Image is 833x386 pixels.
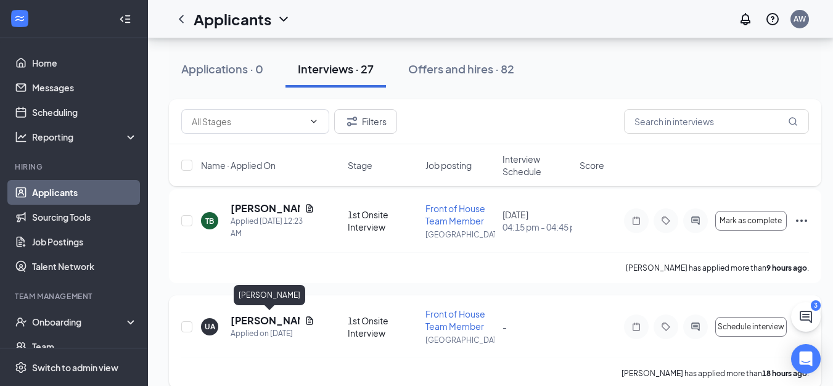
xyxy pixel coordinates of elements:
span: Mark as complete [720,216,782,225]
div: Onboarding [32,316,127,328]
div: Applications · 0 [181,61,263,76]
button: Mark as complete [715,211,787,231]
svg: Tag [659,322,673,332]
b: 9 hours ago [766,263,807,273]
div: Reporting [32,131,138,143]
a: Messages [32,75,137,100]
svg: Document [305,316,314,326]
a: Team [32,334,137,359]
svg: Ellipses [794,213,809,228]
div: Applied on [DATE] [231,327,314,340]
button: Schedule interview [715,317,787,337]
span: - [503,321,507,332]
input: Search in interviews [624,109,809,134]
div: Switch to admin view [32,361,118,374]
div: TB [205,216,214,226]
b: 18 hours ago [762,369,807,378]
span: 04:15 pm - 04:45 pm [503,221,572,233]
a: Job Postings [32,229,137,254]
div: Team Management [15,291,135,302]
svg: Note [629,216,644,226]
div: AW [794,14,806,24]
div: Interviews · 27 [298,61,374,76]
svg: Analysis [15,131,27,143]
svg: Collapse [119,13,131,25]
svg: QuestionInfo [765,12,780,27]
svg: Filter [345,114,359,129]
a: Home [32,51,137,75]
button: ChatActive [791,302,821,332]
div: Open Intercom Messenger [791,344,821,374]
a: Talent Network [32,254,137,279]
a: Applicants [32,180,137,205]
svg: Tag [659,216,673,226]
svg: UserCheck [15,316,27,328]
div: Hiring [15,162,135,172]
a: Sourcing Tools [32,205,137,229]
svg: Document [305,203,314,213]
div: 1st Onsite Interview [348,208,417,233]
h5: [PERSON_NAME] [231,202,300,215]
span: Stage [348,159,372,171]
div: [PERSON_NAME] [234,285,305,305]
button: Filter Filters [334,109,397,134]
svg: Settings [15,361,27,374]
span: Score [580,159,604,171]
span: Job posting [425,159,472,171]
svg: ActiveChat [688,216,703,226]
svg: ActiveChat [688,322,703,332]
svg: ChatActive [798,310,813,324]
svg: ChevronDown [309,117,319,126]
div: [DATE] [503,208,572,233]
span: Name · Applied On [201,159,276,171]
div: 3 [811,300,821,311]
p: [GEOGRAPHIC_DATA] [425,335,495,345]
a: Scheduling [32,100,137,125]
svg: WorkstreamLogo [14,12,26,25]
svg: ChevronDown [276,12,291,27]
span: Front of House Team Member [425,203,485,226]
span: Schedule interview [718,322,784,331]
div: Offers and hires · 82 [408,61,514,76]
svg: MagnifyingGlass [788,117,798,126]
div: UA [205,321,215,332]
p: [PERSON_NAME] has applied more than . [626,263,809,273]
input: All Stages [192,115,304,128]
div: 1st Onsite Interview [348,314,417,339]
div: Applied [DATE] 12:23 AM [231,215,314,240]
svg: Notifications [738,12,753,27]
p: [GEOGRAPHIC_DATA] [425,229,495,240]
span: Front of House Team Member [425,308,485,332]
span: Interview Schedule [503,153,572,178]
p: [PERSON_NAME] has applied more than . [622,368,809,379]
svg: Note [629,322,644,332]
svg: ChevronLeft [174,12,189,27]
h5: [PERSON_NAME] [231,314,300,327]
h1: Applicants [194,9,271,30]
